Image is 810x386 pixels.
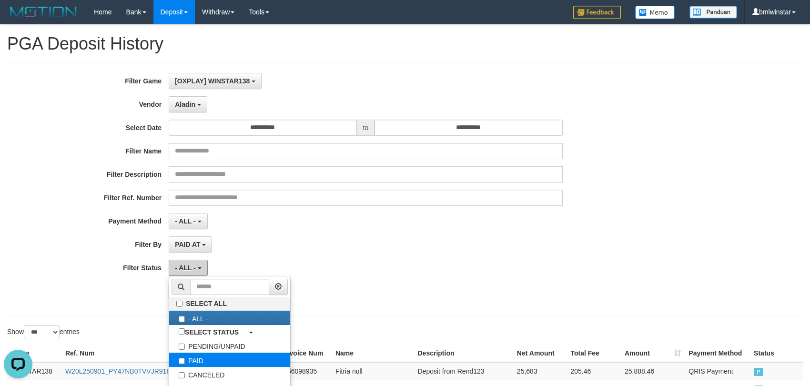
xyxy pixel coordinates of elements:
[7,34,803,53] h1: PGA Deposit History
[169,96,207,112] button: Aladin
[4,4,32,32] button: Open LiveChat chat widget
[567,345,621,362] th: Total Fee
[179,316,185,322] input: - ALL -
[175,101,195,108] span: Aladin
[169,73,262,89] button: [OXPLAY] WINSTAR138
[169,367,290,381] label: CANCELED
[332,362,414,380] td: Fitria null
[175,264,196,272] span: - ALL -
[621,345,685,362] th: Amount: activate to sort column ascending
[357,120,375,136] span: to
[689,6,737,19] img: panduan.png
[7,345,61,362] th: Game
[513,345,567,362] th: Net Amount
[185,328,239,336] b: SELECT STATUS
[414,345,513,362] th: Description
[169,311,290,325] label: - ALL -
[61,345,205,362] th: Ref. Num
[179,328,185,335] input: SELECT STATUS
[7,325,80,339] label: Show entries
[754,368,763,376] span: PAID
[169,236,212,253] button: PAID AT
[175,217,196,225] span: - ALL -
[65,367,188,375] a: W20L250901_PY47NB0TVVJR91HJ1OT
[280,362,332,380] td: 366098935
[414,362,513,380] td: Deposit from Rend123
[635,6,675,19] img: Button%20Memo.svg
[685,345,750,362] th: Payment Method
[621,362,685,380] td: 25,888.46
[513,362,567,380] td: 25,683
[179,344,185,350] input: PENDING/UNPAID
[685,362,750,380] td: QRIS Payment
[24,325,60,339] select: Showentries
[567,362,621,380] td: 205.46
[179,372,185,378] input: CANCELED
[175,241,200,248] span: PAID AT
[169,260,207,276] button: - ALL -
[175,77,250,85] span: [OXPLAY] WINSTAR138
[176,301,182,307] input: SELECT ALL
[169,213,207,229] button: - ALL -
[750,345,803,362] th: Status
[169,338,290,353] label: PENDING/UNPAID
[179,358,185,364] input: PAID
[169,325,290,338] a: SELECT STATUS
[169,297,290,310] label: SELECT ALL
[169,353,290,367] label: PAID
[332,345,414,362] th: Name
[573,6,621,19] img: Feedback.jpg
[7,5,80,19] img: MOTION_logo.png
[280,345,332,362] th: Invoice Num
